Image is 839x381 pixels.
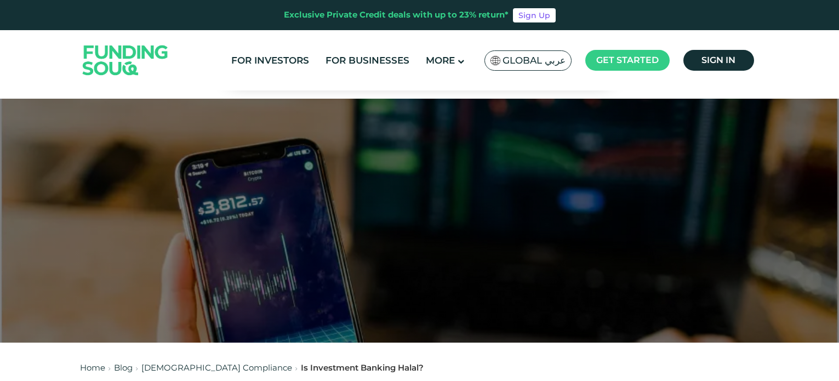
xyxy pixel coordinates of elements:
[284,9,509,21] div: Exclusive Private Credit deals with up to 23% return*
[683,50,754,71] a: Sign in
[490,56,500,65] img: SA Flag
[72,32,179,88] img: Logo
[80,362,105,373] a: Home
[426,55,455,66] span: More
[229,52,312,70] a: For Investors
[596,55,659,65] span: Get started
[513,8,556,22] a: Sign Up
[503,54,566,67] span: Global عربي
[301,362,424,374] div: Is Investment Banking Halal?
[114,362,133,373] a: Blog
[323,52,412,70] a: For Businesses
[141,362,292,373] a: [DEMOGRAPHIC_DATA] Compliance
[701,55,735,65] span: Sign in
